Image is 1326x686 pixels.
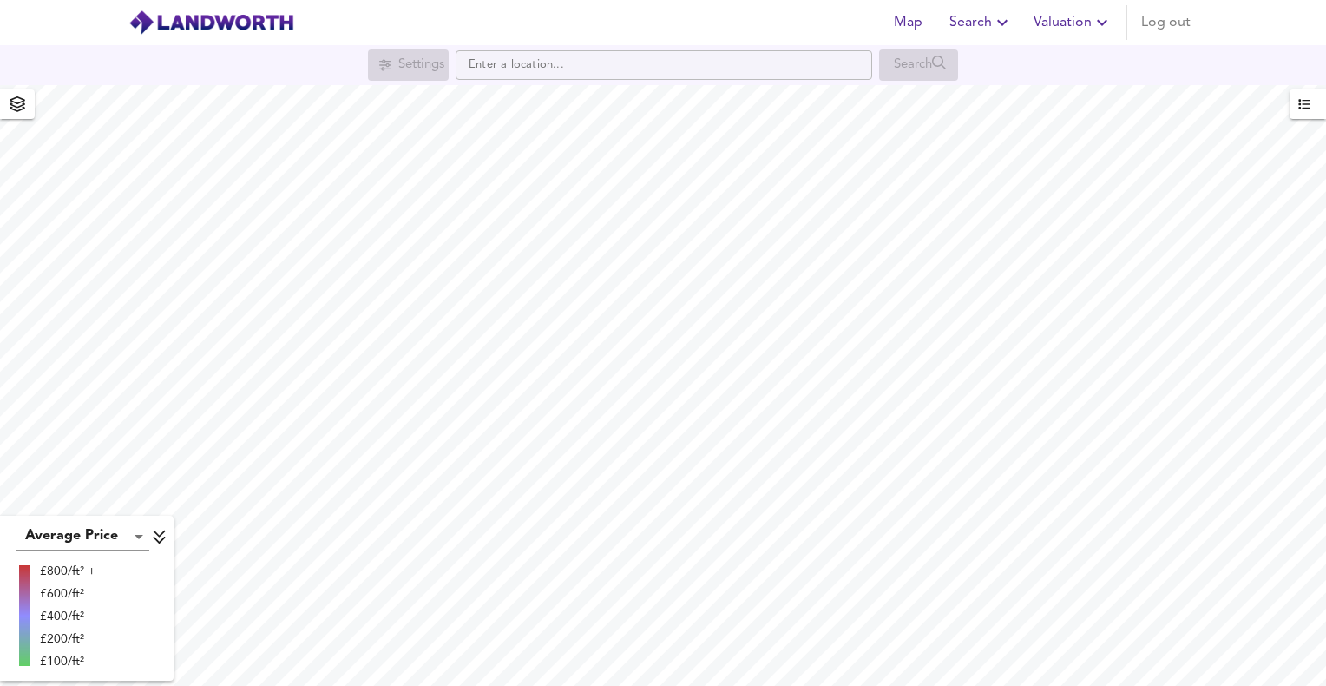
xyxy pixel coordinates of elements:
[40,563,95,580] div: £800/ft² +
[16,523,149,551] div: Average Price
[128,10,294,36] img: logo
[40,585,95,603] div: £600/ft²
[1134,5,1198,40] button: Log out
[887,10,929,35] span: Map
[942,5,1020,40] button: Search
[880,5,935,40] button: Map
[1034,10,1113,35] span: Valuation
[368,49,449,81] div: Search for a location first or explore the map
[949,10,1013,35] span: Search
[1141,10,1191,35] span: Log out
[40,630,95,648] div: £200/ft²
[40,653,95,670] div: £100/ft²
[40,608,95,625] div: £400/ft²
[456,50,872,80] input: Enter a location...
[879,49,958,81] div: Search for a location first or explore the map
[1027,5,1119,40] button: Valuation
